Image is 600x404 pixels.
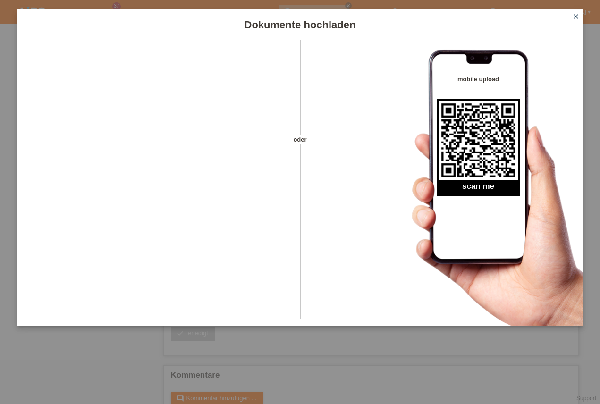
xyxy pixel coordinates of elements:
[437,182,520,196] h2: scan me
[284,135,317,144] span: oder
[17,19,583,31] h1: Dokumente hochladen
[570,12,582,23] a: close
[31,64,284,300] iframe: Upload
[437,76,520,83] h4: mobile upload
[572,13,580,20] i: close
